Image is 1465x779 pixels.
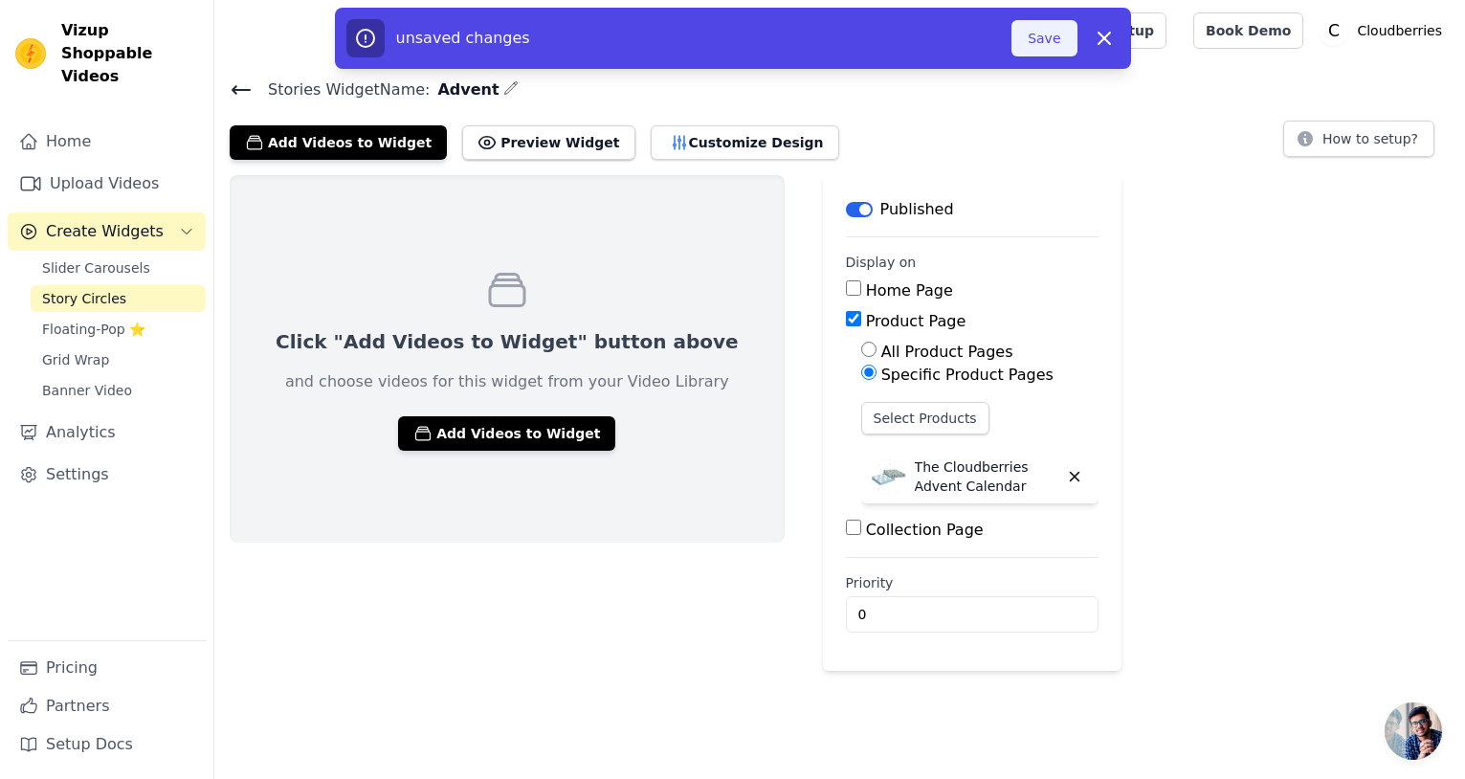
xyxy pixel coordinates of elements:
[861,402,989,434] button: Select Products
[8,649,206,687] a: Pricing
[1011,20,1077,56] button: Save
[881,366,1054,384] label: Specific Product Pages
[846,573,1099,592] label: Priority
[8,725,206,764] a: Setup Docs
[31,316,206,343] a: Floating-Pop ⭐
[31,377,206,404] a: Banner Video
[1385,702,1442,760] a: Open chat
[503,77,519,102] div: Edit Name
[31,255,206,281] a: Slider Carousels
[866,521,984,539] label: Collection Page
[8,165,206,203] a: Upload Videos
[915,457,1058,496] p: The Cloudberries Advent Calendar
[46,220,164,243] span: Create Widgets
[8,687,206,725] a: Partners
[1283,121,1434,157] button: How to setup?
[869,457,907,496] img: The Cloudberries Advent Calendar
[8,212,206,251] button: Create Widgets
[8,413,206,452] a: Analytics
[230,125,447,160] button: Add Videos to Widget
[8,456,206,494] a: Settings
[42,258,150,278] span: Slider Carousels
[8,122,206,161] a: Home
[866,312,966,330] label: Product Page
[880,198,954,221] p: Published
[31,285,206,312] a: Story Circles
[31,346,206,373] a: Grid Wrap
[396,29,530,47] span: unsaved changes
[651,125,839,160] button: Customize Design
[42,350,109,369] span: Grid Wrap
[285,370,729,393] p: and choose videos for this widget from your Video Library
[253,78,430,101] span: Stories Widget Name:
[1058,460,1091,493] button: Delete widget
[398,416,615,451] button: Add Videos to Widget
[42,381,132,400] span: Banner Video
[846,253,917,272] legend: Display on
[881,343,1013,361] label: All Product Pages
[42,289,126,308] span: Story Circles
[462,125,634,160] button: Preview Widget
[276,328,739,355] p: Click "Add Videos to Widget" button above
[1283,134,1434,152] a: How to setup?
[42,320,145,339] span: Floating-Pop ⭐
[430,78,499,101] span: Advent
[866,281,953,300] label: Home Page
